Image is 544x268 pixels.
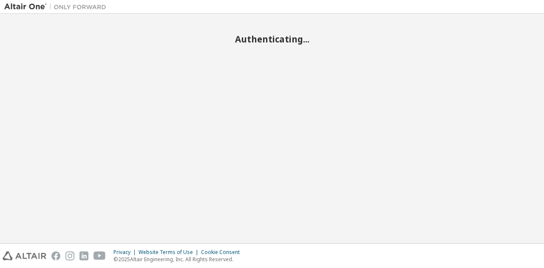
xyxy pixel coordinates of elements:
div: Privacy [113,249,139,256]
div: Cookie Consent [201,249,245,256]
div: Website Terms of Use [139,249,201,256]
img: Altair One [4,3,110,11]
img: facebook.svg [51,251,60,260]
p: © 2025 Altair Engineering, Inc. All Rights Reserved. [113,256,245,263]
h2: Authenticating... [4,34,540,45]
img: altair_logo.svg [3,251,46,260]
img: linkedin.svg [79,251,88,260]
img: youtube.svg [93,251,106,260]
img: instagram.svg [65,251,74,260]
